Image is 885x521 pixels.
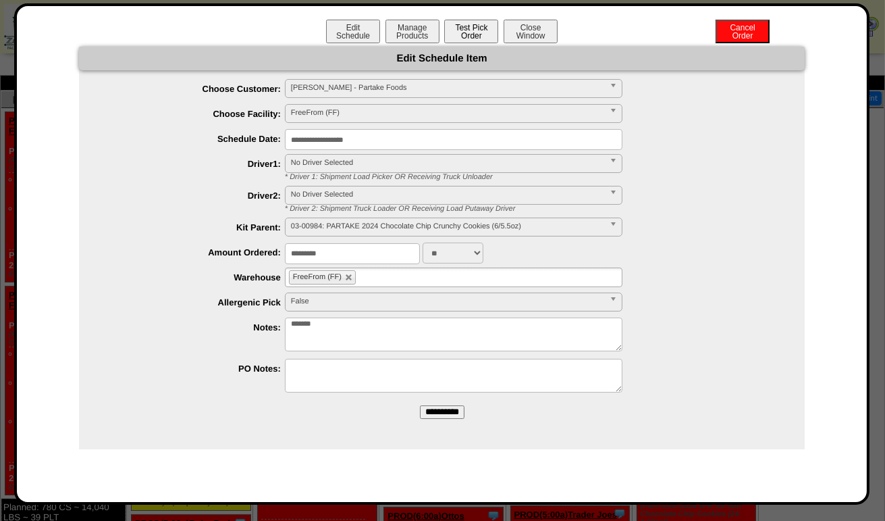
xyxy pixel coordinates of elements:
[106,109,285,119] label: Choose Facility:
[106,297,285,307] label: Allergenic Pick
[716,20,770,43] button: CancelOrder
[106,134,285,144] label: Schedule Date:
[293,273,342,281] span: FreeFrom (FF)
[291,80,604,96] span: [PERSON_NAME] - Partake Foods
[291,105,604,121] span: FreeFrom (FF)
[291,155,604,171] span: No Driver Selected
[275,205,805,213] div: * Driver 2: Shipment Truck Loader OR Receiving Load Putaway Driver
[502,30,559,41] a: CloseWindow
[106,191,285,201] label: Driver2:
[385,20,439,43] button: ManageProducts
[106,84,285,94] label: Choose Customer:
[326,20,380,43] button: EditSchedule
[79,47,805,70] div: Edit Schedule Item
[106,247,285,257] label: Amount Ordered:
[106,364,285,374] label: PO Notes:
[106,272,285,282] label: Warehouse
[106,159,285,169] label: Driver1:
[106,222,285,232] label: Kit Parent:
[291,218,604,234] span: 03-00984: PARTAKE 2024 Chocolate Chip Crunchy Cookies (6/5.5oz)
[275,173,805,181] div: * Driver 1: Shipment Load Picker OR Receiving Truck Unloader
[504,20,558,43] button: CloseWindow
[291,293,604,309] span: False
[291,187,604,203] span: No Driver Selected
[444,20,498,43] button: Test PickOrder
[106,322,285,332] label: Notes:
